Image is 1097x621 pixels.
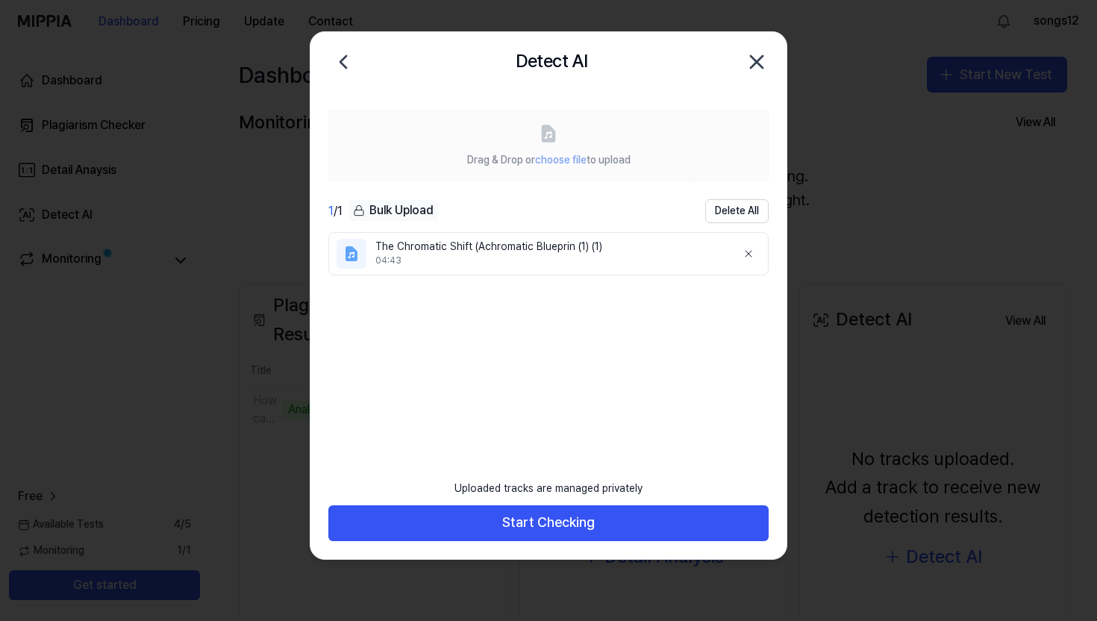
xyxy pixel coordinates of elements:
div: / 1 [328,202,343,220]
span: Drag & Drop or to upload [467,154,631,166]
button: Start Checking [328,505,769,541]
button: Bulk Upload [349,200,438,222]
button: Delete All [705,199,769,223]
div: Bulk Upload [349,200,438,221]
div: The Chromatic Shift (Achromatic Blueprin (1) (1) [375,240,725,255]
span: choose file [535,154,587,166]
h2: Detect AI [516,47,588,75]
div: 04:43 [375,255,725,267]
span: 1 [328,204,334,218]
div: Uploaded tracks are managed privately [446,472,651,505]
